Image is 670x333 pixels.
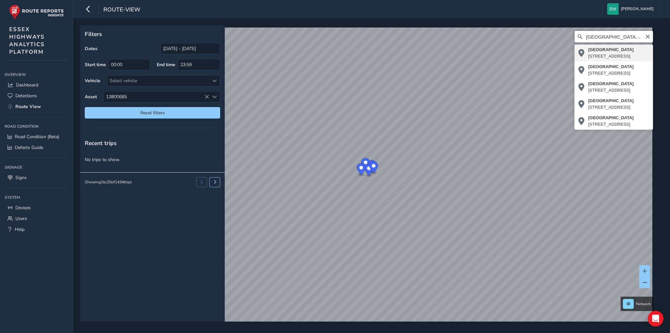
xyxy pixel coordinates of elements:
[85,46,97,52] label: Dates
[5,172,68,183] a: Signs
[588,98,634,104] div: [GEOGRAPHIC_DATA]
[16,82,38,88] span: Dashboard
[15,103,41,110] span: Route View
[5,142,68,153] a: Defects Guide
[82,28,652,329] canvas: Map
[5,121,68,131] div: Road Condition
[5,70,68,80] div: Overview
[588,104,634,111] div: [STREET_ADDRESS]
[574,31,653,43] input: Search
[361,158,370,171] div: Map marker
[648,311,663,326] div: Open Intercom Messenger
[15,144,43,151] span: Defects Guide
[85,139,117,147] span: Recent trips
[104,91,209,102] span: 13800685
[103,6,140,15] span: route-view
[209,91,220,102] div: Select an asset code
[588,46,634,53] div: [GEOGRAPHIC_DATA]
[15,93,37,99] span: Detections
[9,26,45,56] span: ESSEX HIGHWAYS ANALYTICS PLATFORM
[588,70,634,77] div: [STREET_ADDRESS]
[85,78,100,84] label: Vehicle
[588,121,634,128] div: [STREET_ADDRESS]
[607,3,656,15] button: [PERSON_NAME]
[588,115,634,121] div: [GEOGRAPHIC_DATA]
[15,226,25,232] span: Help
[85,107,220,119] button: Reset filters
[85,30,220,38] p: Filters
[157,62,175,68] label: End time
[5,101,68,112] a: Route View
[5,162,68,172] div: Signage
[5,213,68,224] a: Users
[588,81,634,87] div: [GEOGRAPHIC_DATA]
[621,3,654,15] span: [PERSON_NAME]
[15,205,31,211] span: Devices
[588,53,634,60] div: [STREET_ADDRESS]
[588,87,634,94] div: [STREET_ADDRESS]
[90,110,215,116] span: Reset filters
[636,301,651,306] span: Network
[107,75,209,86] div: Select vehicle
[85,94,97,100] label: Asset
[15,215,27,222] span: Users
[5,224,68,235] a: Help
[5,193,68,202] div: System
[15,134,59,140] span: Road Condition (Beta)
[369,161,378,175] div: Map marker
[5,131,68,142] a: Road Condition (Beta)
[15,175,27,181] span: Signs
[5,202,68,213] a: Devices
[80,152,225,168] p: No trips to show.
[645,33,650,39] button: Clear
[367,160,376,174] div: Map marker
[85,62,106,68] label: Start time
[357,163,365,176] div: Map marker
[607,3,619,15] img: diamond-layout
[5,80,68,90] a: Dashboard
[9,5,64,19] img: rr logo
[364,164,373,177] div: Map marker
[5,90,68,101] a: Detections
[85,179,132,185] div: Showing 1 to 20 of 1434 trips
[588,64,634,70] div: [GEOGRAPHIC_DATA]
